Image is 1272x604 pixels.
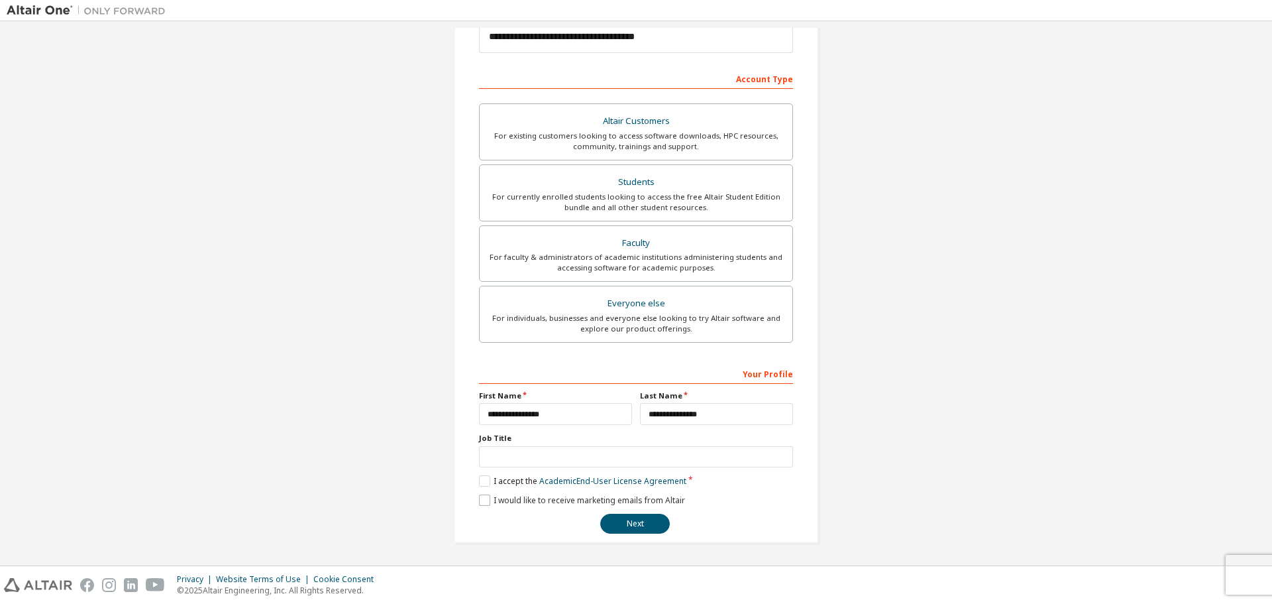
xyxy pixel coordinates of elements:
div: Account Type [479,68,793,89]
label: I would like to receive marketing emails from Altair [479,495,685,506]
label: Job Title [479,433,793,444]
div: Your Profile [479,363,793,384]
label: I accept the [479,475,686,487]
button: Next [600,514,670,534]
div: For faculty & administrators of academic institutions administering students and accessing softwa... [488,252,784,273]
img: Altair One [7,4,172,17]
div: Website Terms of Use [216,574,313,585]
label: Last Name [640,391,793,401]
div: Altair Customers [488,112,784,131]
div: For existing customers looking to access software downloads, HPC resources, community, trainings ... [488,131,784,152]
div: Privacy [177,574,216,585]
img: facebook.svg [80,578,94,592]
div: For individuals, businesses and everyone else looking to try Altair software and explore our prod... [488,313,784,334]
div: For currently enrolled students looking to access the free Altair Student Edition bundle and all ... [488,192,784,213]
div: Faculty [488,234,784,253]
a: Academic End-User License Agreement [539,475,686,487]
img: linkedin.svg [124,578,138,592]
p: © 2025 Altair Engineering, Inc. All Rights Reserved. [177,585,382,596]
img: youtube.svg [146,578,165,592]
img: altair_logo.svg [4,578,72,592]
div: Everyone else [488,294,784,313]
div: Cookie Consent [313,574,382,585]
img: instagram.svg [102,578,116,592]
label: First Name [479,391,632,401]
div: Students [488,173,784,192]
